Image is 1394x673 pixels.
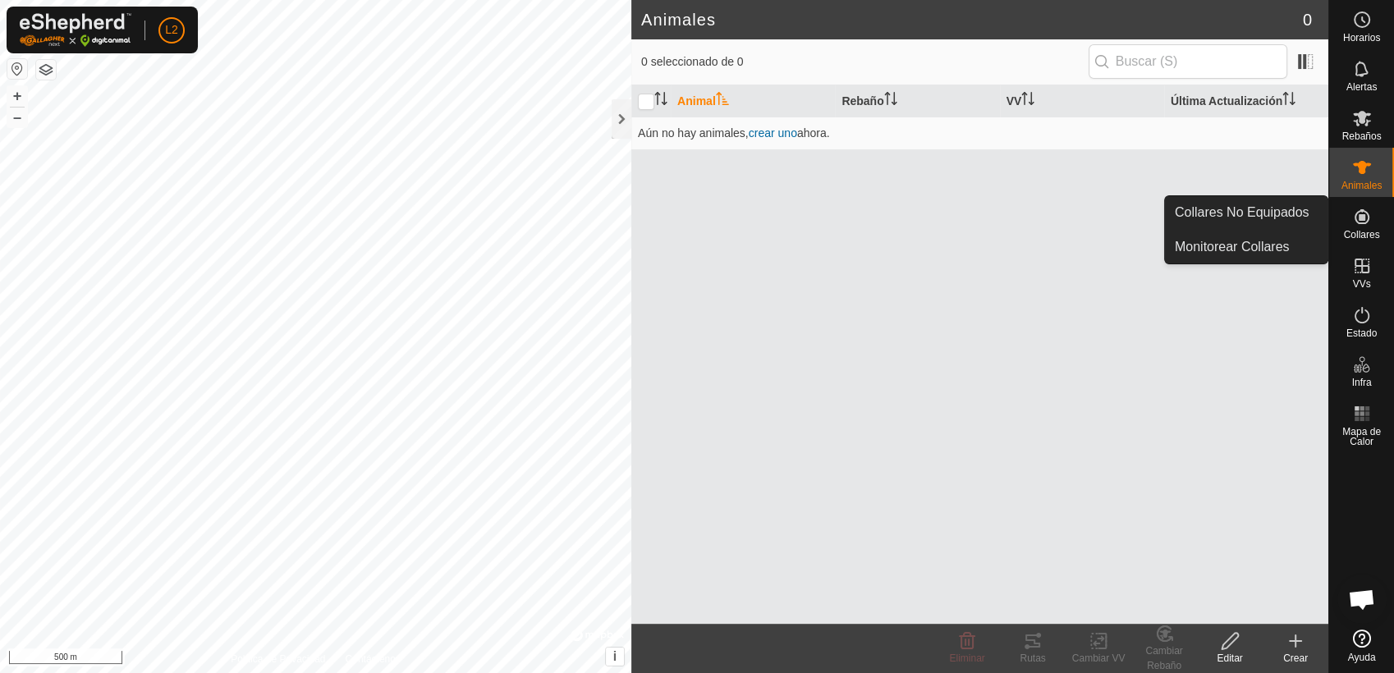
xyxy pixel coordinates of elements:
th: Animal [671,85,835,117]
button: i [606,648,624,666]
th: VV [1000,85,1164,117]
span: VVs [1352,279,1370,289]
span: 0 [1303,7,1312,32]
td: Aún no hay animales, ahora. [631,117,1328,149]
span: Mapa de Calor [1333,427,1390,446]
h2: Animales [641,10,1303,30]
span: Rebaños [1341,131,1381,141]
button: Capas del Mapa [36,60,56,80]
span: Eliminar [949,652,984,664]
span: Horarios [1343,33,1380,43]
div: Chat abierto [1337,575,1387,624]
span: L2 [165,21,178,39]
span: 0 seleccionado de 0 [641,53,1089,71]
a: Política de Privacidad [231,652,325,666]
a: Monitorear Collares [1165,231,1328,263]
span: Alertas [1346,82,1377,92]
div: Cambiar VV [1066,651,1131,666]
p-sorticon: Activar para ordenar [1021,94,1034,108]
span: Ayuda [1348,652,1376,662]
p-sorticon: Activar para ordenar [884,94,897,108]
span: i [613,649,617,663]
span: Collares [1343,230,1379,240]
button: – [7,108,27,127]
span: Estado [1346,328,1377,338]
button: Restablecer Mapa [7,59,27,79]
span: Animales [1341,181,1382,190]
div: Editar [1197,651,1263,666]
span: Infra [1351,378,1371,387]
a: Contáctenos [346,652,401,666]
div: Rutas [1000,651,1066,666]
p-sorticon: Activar para ordenar [716,94,729,108]
th: Última Actualización [1164,85,1328,117]
a: Ayuda [1329,623,1394,669]
div: Crear [1263,651,1328,666]
p-sorticon: Activar para ordenar [654,94,667,108]
input: Buscar (S) [1089,44,1287,79]
span: Monitorear Collares [1175,237,1290,257]
a: Collares No Equipados [1165,196,1328,229]
th: Rebaño [835,85,999,117]
span: Collares No Equipados [1175,203,1309,222]
img: Logo Gallagher [20,13,131,47]
span: crear uno [749,126,797,140]
div: Cambiar Rebaño [1131,643,1197,673]
p-sorticon: Activar para ordenar [1282,94,1295,108]
button: + [7,86,27,106]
